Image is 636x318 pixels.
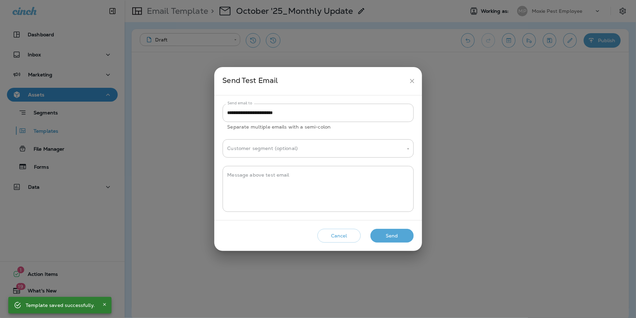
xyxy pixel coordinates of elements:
[405,146,411,152] button: Open
[317,229,361,243] button: Cancel
[227,101,252,106] label: Send email to
[406,75,419,87] button: close
[223,75,406,87] div: Send Test Email
[370,229,414,243] button: Send
[227,123,409,131] p: Separate multiple emails with a semi-colon
[26,299,95,311] div: Template saved successfully.
[100,300,109,309] button: Close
